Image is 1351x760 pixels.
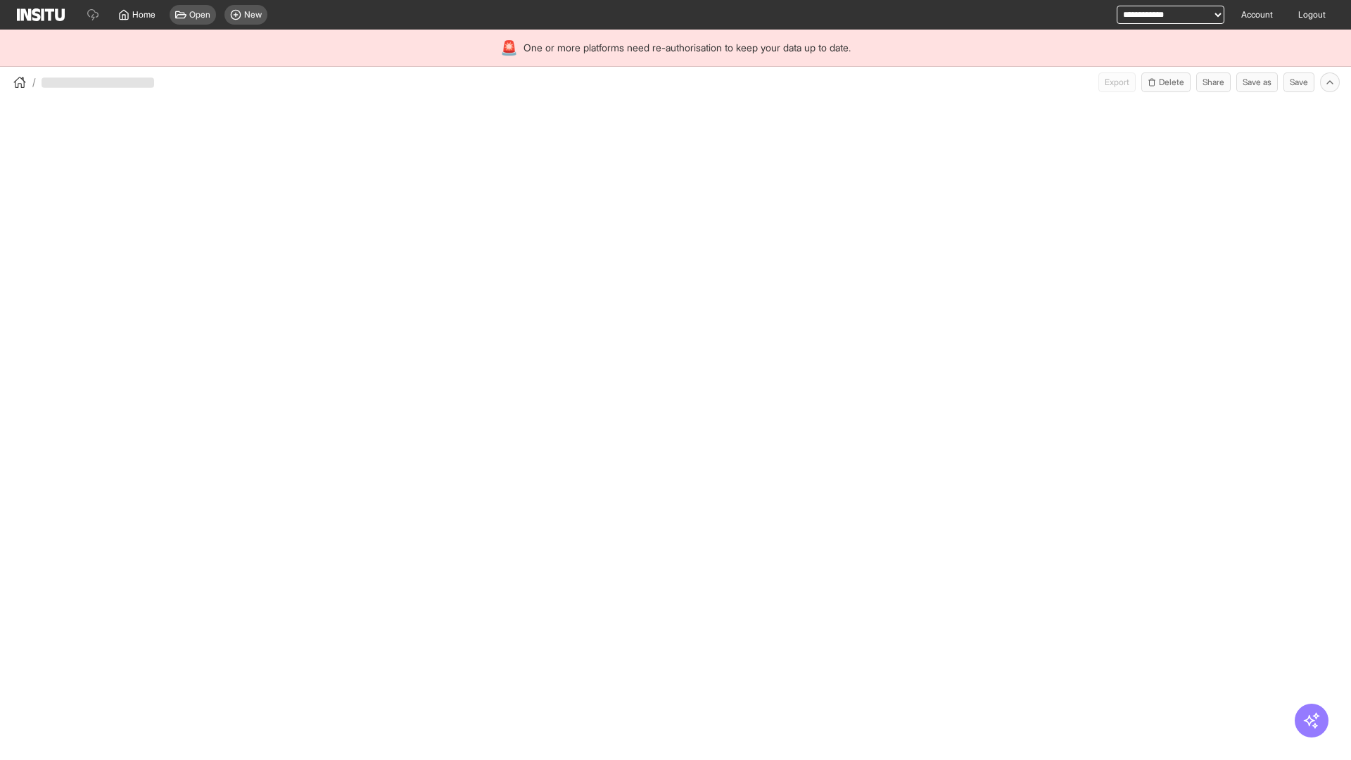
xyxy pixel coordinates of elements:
[524,41,851,55] span: One or more platforms need re-authorisation to keep your data up to date.
[1236,72,1278,92] button: Save as
[1141,72,1191,92] button: Delete
[189,9,210,20] span: Open
[500,38,518,58] div: 🚨
[132,9,156,20] span: Home
[32,75,36,89] span: /
[1283,72,1314,92] button: Save
[11,74,36,91] button: /
[244,9,262,20] span: New
[1098,72,1136,92] button: Export
[1098,72,1136,92] span: Can currently only export from Insights reports.
[17,8,65,21] img: Logo
[1196,72,1231,92] button: Share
